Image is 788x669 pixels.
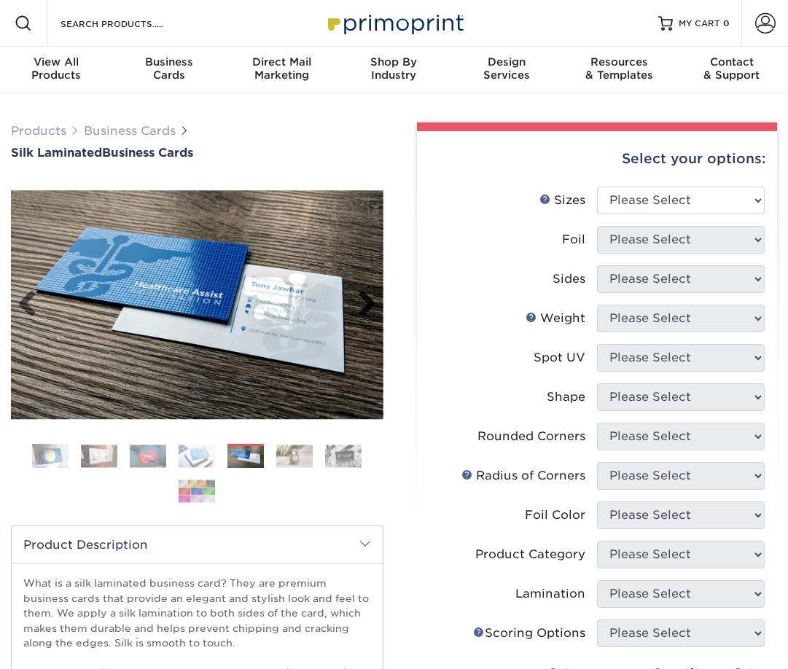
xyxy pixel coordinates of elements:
[112,55,225,82] div: Cards
[676,55,788,69] span: Contact
[515,585,585,603] div: Lamination
[450,55,563,82] div: Services
[225,55,338,69] span: Direct Mail
[338,55,450,69] span: Shop By
[461,467,585,485] div: Radius of Corners
[563,55,675,82] div: & Templates
[130,445,166,467] img: Business Cards 03
[338,47,450,93] a: Shop ByIndustry
[276,445,313,467] img: Business Cards 06
[526,310,585,327] div: Weight
[11,146,383,160] h1: Business Cards
[179,480,215,502] img: Business Cards 08
[81,445,117,467] img: Business Cards 02
[563,47,675,93] a: Resources& Templates
[112,55,225,69] span: Business
[429,131,766,187] div: Select your options:
[563,55,675,69] span: Resources
[547,388,585,406] div: Shape
[225,47,338,93] a: Direct MailMarketing
[11,190,383,418] img: Silk Laminated 05
[539,192,585,209] div: Sizes
[321,7,467,39] img: Primoprint
[562,231,585,249] div: Foil
[723,18,730,28] span: 0
[84,124,176,138] a: Business Cards
[473,625,585,642] div: Scoring Options
[676,55,788,82] div: & Support
[676,47,788,93] a: Contact& Support
[11,146,102,160] span: Silk Laminated
[59,15,201,32] input: SEARCH PRODUCTS.....
[553,270,585,288] div: Sides
[112,47,225,93] a: BusinessCards
[12,526,383,563] h2: Product Description
[338,55,450,82] div: Industry
[325,445,362,467] img: Business Cards 07
[11,146,383,160] a: Silk LaminatedBusiness Cards
[32,438,69,474] img: Business Cards 01
[475,546,585,563] div: Product Category
[179,445,215,467] img: Business Cards 04
[679,17,720,30] span: MY CART
[227,446,264,469] img: Business Cards 05
[450,47,563,93] a: DesignServices
[11,124,66,138] a: Products
[477,428,585,445] div: Rounded Corners
[225,55,338,82] div: Marketing
[525,506,585,524] div: Foil Color
[534,349,585,367] div: Spot UV
[450,55,563,69] span: Design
